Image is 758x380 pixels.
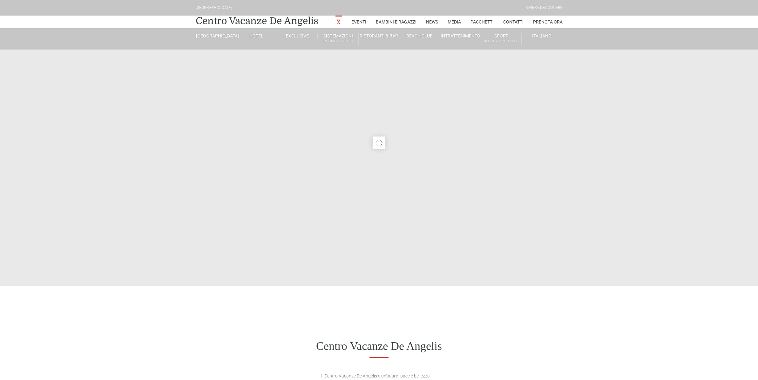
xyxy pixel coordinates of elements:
[503,16,524,28] a: Contatti
[236,33,277,39] a: Hotel
[277,33,318,39] a: Exclusive
[196,303,563,333] iframe: WooDoo Online Reception
[196,33,236,39] a: [GEOGRAPHIC_DATA]
[196,339,563,353] h1: Centro Vacanze De Angelis
[376,16,416,28] a: Bambini e Ragazzi
[351,16,366,28] a: Eventi
[196,5,232,11] div: [GEOGRAPHIC_DATA]
[448,16,461,28] a: Media
[359,33,399,39] a: Ristoranti & Bar
[426,16,438,28] a: News
[440,33,481,39] a: Intrattenimento
[532,33,552,38] span: Italiano
[470,16,494,28] a: Pacchetti
[196,15,318,27] a: Centro Vacanze De Angelis
[522,33,562,39] a: Italiano
[318,33,358,45] a: SistemazioniRooms & Suites
[318,38,358,44] small: Rooms & Suites
[533,16,563,28] a: Prenota Ora
[399,33,440,39] a: Beach Club
[481,33,522,45] a: SportAll Season Tennis
[525,5,563,11] div: Riviera Del Conero
[481,38,521,44] small: All Season Tennis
